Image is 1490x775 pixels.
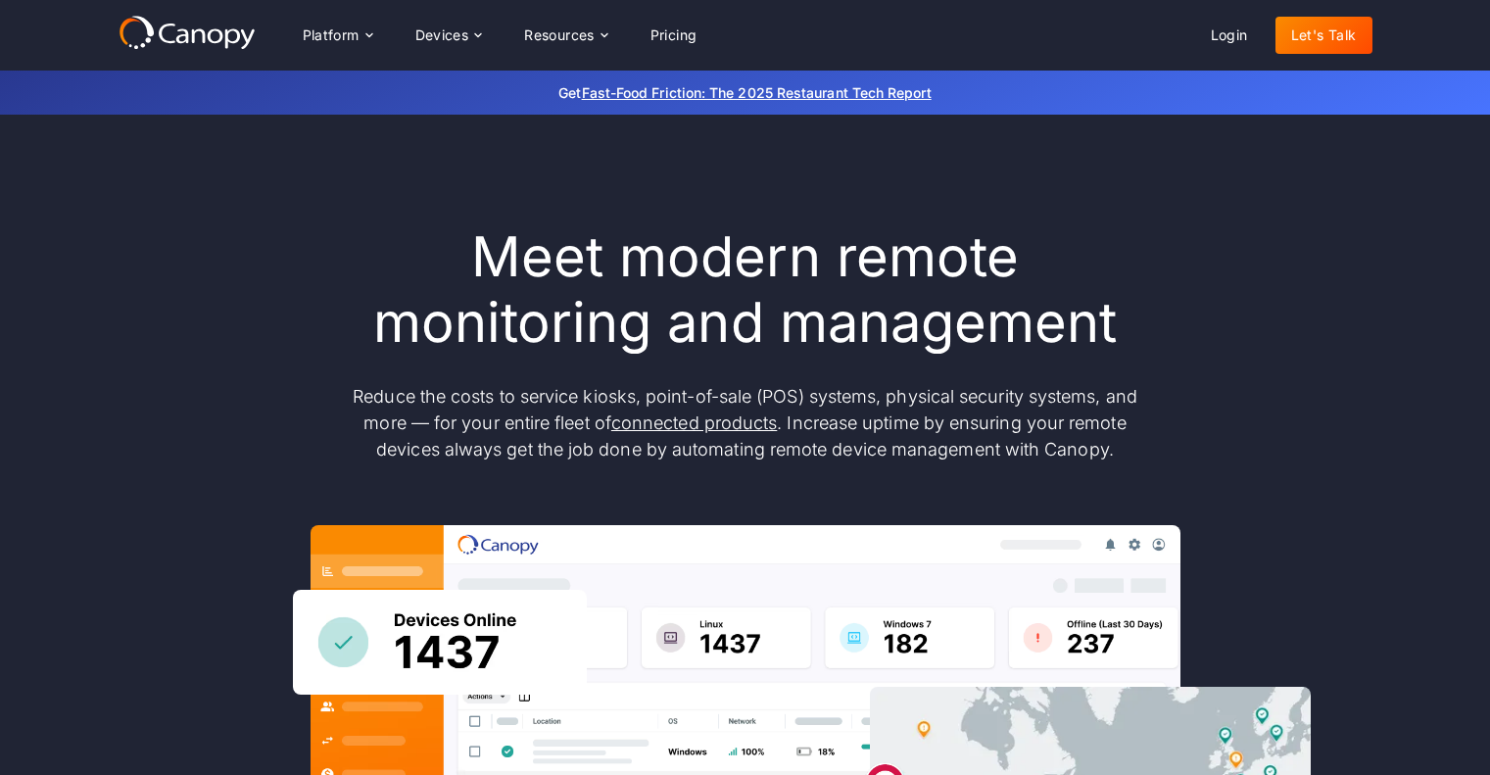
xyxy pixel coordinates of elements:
[508,16,622,55] div: Resources
[1275,17,1372,54] a: Let's Talk
[635,17,713,54] a: Pricing
[265,82,1226,103] p: Get
[524,28,595,42] div: Resources
[611,412,777,433] a: connected products
[582,84,932,101] a: Fast-Food Friction: The 2025 Restaurant Tech Report
[415,28,469,42] div: Devices
[293,590,587,695] img: Canopy sees how many devices are online
[400,16,498,55] div: Devices
[334,224,1157,356] h1: Meet modern remote monitoring and management
[287,16,388,55] div: Platform
[1195,17,1264,54] a: Login
[303,28,360,42] div: Platform
[334,383,1157,462] p: Reduce the costs to service kiosks, point-of-sale (POS) systems, physical security systems, and m...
